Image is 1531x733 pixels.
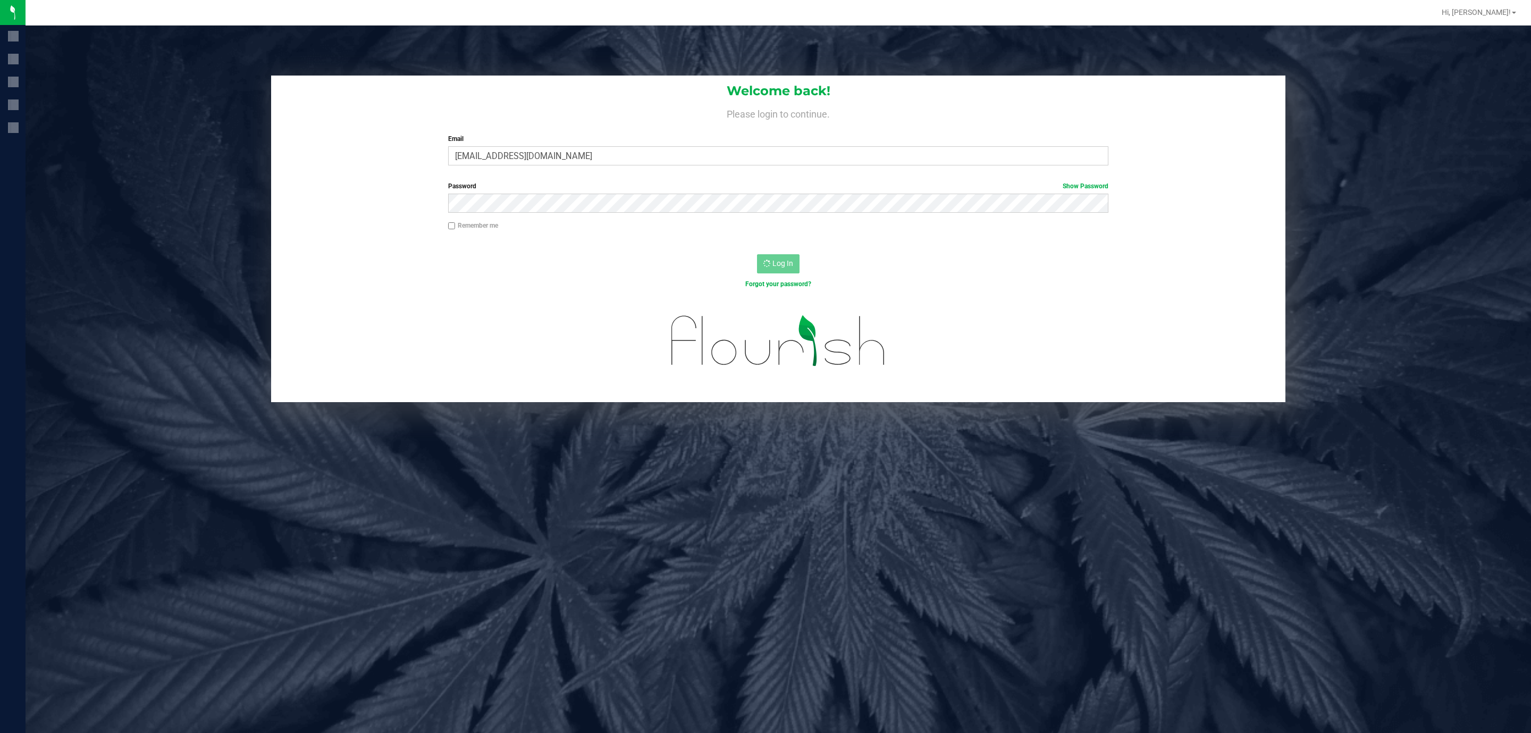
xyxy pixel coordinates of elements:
a: Forgot your password? [745,280,811,288]
span: Log In [772,259,793,268]
span: Password [448,182,476,190]
span: Hi, [PERSON_NAME]! [1442,8,1511,16]
label: Email [448,134,1108,144]
button: Log In [757,254,800,273]
a: Show Password [1063,182,1108,190]
img: flourish_logo.svg [652,300,905,381]
label: Remember me [448,221,498,230]
h1: Welcome back! [271,84,1285,98]
input: Remember me [448,222,456,230]
h4: Please login to continue. [271,106,1285,119]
